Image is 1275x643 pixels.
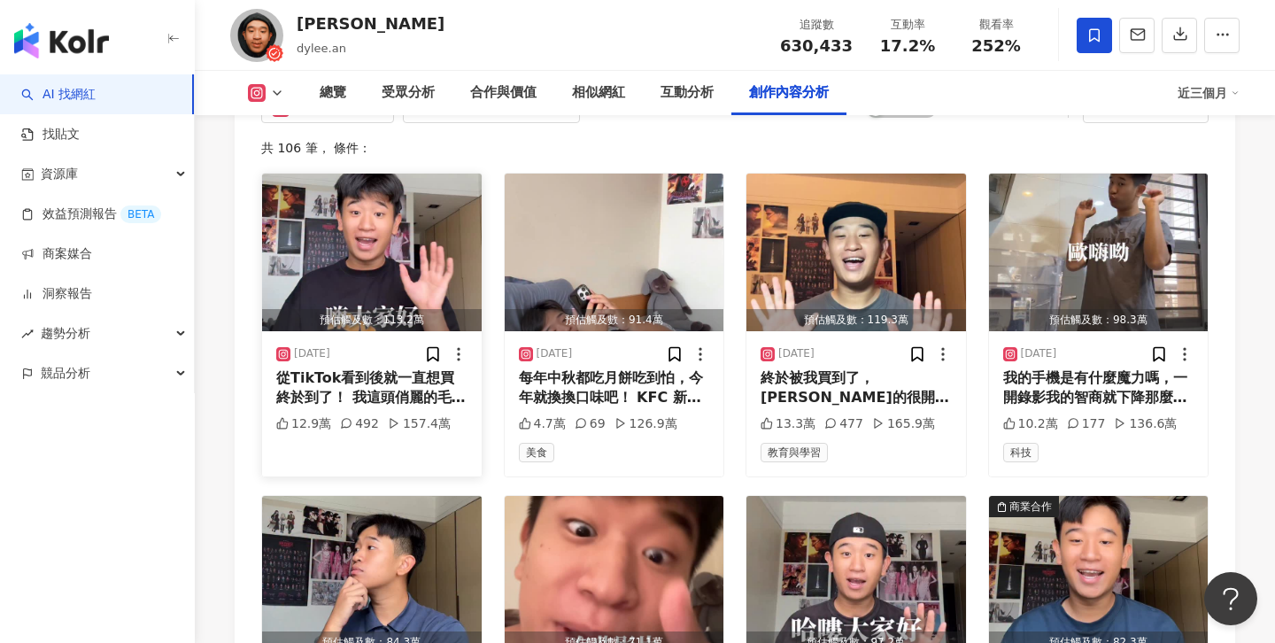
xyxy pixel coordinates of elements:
[537,346,573,361] div: [DATE]
[661,82,714,104] div: 互動分析
[519,415,566,433] div: 4.7萬
[505,174,724,331] img: post-image
[505,309,724,331] div: 預估觸及數：91.4萬
[749,82,829,104] div: 創作內容分析
[824,415,863,433] div: 477
[294,346,330,361] div: [DATE]
[262,174,482,331] button: 預估觸及數：113.2萬
[1067,415,1106,433] div: 177
[505,174,724,331] button: 預估觸及數：91.4萬
[382,82,435,104] div: 受眾分析
[761,415,815,433] div: 13.3萬
[989,174,1209,331] img: post-image
[340,415,379,433] div: 492
[297,42,346,55] span: dylee.an
[21,285,92,303] a: 洞察報告
[971,37,1021,55] span: 252%
[572,82,625,104] div: 相似網紅
[320,82,346,104] div: 總覽
[1003,443,1039,462] span: 科技
[276,368,467,408] div: 從TikTok看到後就一直想買 終於到了！ 我這頭俏麗的毛毛頭你給幾分😍？
[989,174,1209,331] button: 預估觸及數：98.3萬
[41,154,78,194] span: 資源庫
[261,141,1209,155] div: 共 106 筆 ， 條件：
[21,86,96,104] a: searchAI 找網紅
[989,309,1209,331] div: 預估觸及數：98.3萬
[1003,415,1058,433] div: 10.2萬
[872,415,935,433] div: 165.9萬
[1003,368,1194,408] div: 我的手機是有什麼魔力嗎，一開錄影我的智商就下降那麼多 開玩笑的我大概10次有9次都會忘了裝墊片 不要怪手機 他比你聰明多了
[575,415,606,433] div: 69
[262,174,482,331] img: post-image
[14,23,109,58] img: logo
[589,93,640,121] button: 進階篩選
[614,415,677,433] div: 126.9萬
[297,12,444,35] div: [PERSON_NAME]
[1021,346,1057,361] div: [DATE]
[41,314,90,353] span: 趨勢分析
[778,346,815,361] div: [DATE]
[21,126,80,143] a: 找貼文
[230,9,283,62] img: KOL Avatar
[519,368,710,408] div: 每年中秋都吃月餅吃到怕，今年就換換口味吧！ KFC 新出的【奶皇流心Q蛋撻】真的有讓我驚到，一口咬下去會爆漿的奶皇流心，甜而不膩，然後還有Q彈麻糬在裡面，咬起來超療癒～ 最後是烤得酥酥脆脆的蛋撻...
[962,16,1030,34] div: 觀看率
[1114,415,1177,433] div: 136.6萬
[470,82,537,104] div: 合作與價值
[276,415,331,433] div: 12.9萬
[519,443,554,462] span: 美食
[1009,498,1052,515] div: 商業合作
[746,174,966,331] button: 預估觸及數：119.3萬
[21,205,161,223] a: 效益預測報告BETA
[41,353,90,393] span: 競品分析
[780,16,853,34] div: 追蹤數
[880,37,935,55] span: 17.2%
[761,368,952,408] div: 終於被我買到了，[PERSON_NAME]的很開心，買回家跟我弟講被他說：「你從我高中買到我上大學」，我真的追的是一個很舊得新潮（？
[388,415,451,433] div: 157.4萬
[761,443,828,462] span: 教育與學習
[780,36,853,55] span: 630,433
[21,245,92,263] a: 商案媒合
[1178,79,1240,107] div: 近三個月
[874,16,941,34] div: 互動率
[21,328,34,340] span: rise
[1204,572,1257,625] iframe: Help Scout Beacon - Open
[746,309,966,331] div: 預估觸及數：119.3萬
[746,174,966,331] img: post-image
[262,309,482,331] div: 預估觸及數：113.2萬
